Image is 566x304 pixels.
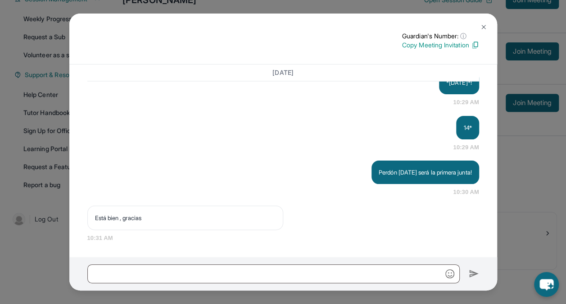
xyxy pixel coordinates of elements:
[453,188,479,197] span: 10:30 AM
[445,269,454,278] img: Emoji
[471,41,479,49] img: Copy Icon
[480,23,487,31] img: Close Icon
[534,272,559,297] button: chat-button
[379,168,472,177] p: Perdón [DATE] será la primera junta!
[460,32,466,41] span: ⓘ
[87,68,479,77] h3: [DATE]
[87,234,479,243] span: 10:31 AM
[402,32,479,41] p: Guardian's Number:
[95,213,276,222] p: Está bien , gracias
[453,143,479,152] span: 10:29 AM
[453,98,479,107] span: 10:29 AM
[469,268,479,279] img: Send icon
[402,41,479,50] p: Copy Meeting Invitation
